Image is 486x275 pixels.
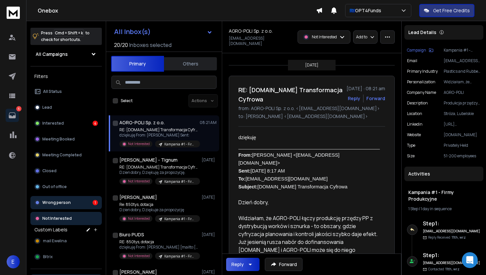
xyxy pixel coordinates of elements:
button: Out of office [30,180,102,193]
p: Re: 850tys, dotacja [119,202,199,207]
button: All Inbox(s) [109,25,218,38]
div: Forward [366,95,385,102]
p: [EMAIL_ADDRESS][DOMAIN_NAME] [229,36,294,46]
h1: [PERSON_NAME] - Tignum [119,157,178,163]
button: Others [164,57,217,71]
div: 4 [93,121,98,126]
p: Dzień dobry, [238,198,380,206]
p: [DATE] [202,195,217,200]
h1: Biuro PUDS [119,231,144,238]
p: Wrong person [42,200,71,205]
button: Reply [226,258,260,271]
h3: Filters [30,72,102,81]
p: Press to check for shortcuts. [41,30,90,43]
p: Closed [42,168,57,174]
p: Campaign [407,48,426,53]
button: E [7,255,20,268]
p: Not Interested [128,179,150,184]
p: 🇪🇺GPT4Funds [349,7,384,14]
p: Email [407,58,417,63]
p: 08:21 AM [200,120,217,125]
span: 11th, wrz [452,235,466,240]
div: | [408,206,479,212]
span: Cmd + Shift + k [54,29,84,37]
p: dziękuję From: [PERSON_NAME] Sent: [119,133,199,138]
p: Privately Held [444,143,481,148]
button: mail Ewelina [30,234,102,248]
p: Out of office [42,184,67,189]
span: Bitrix [43,254,53,259]
h1: Onebox [38,7,316,15]
p: Kampania #1 - Firmy Produkcyjne [164,254,196,259]
button: Interested4 [30,117,102,130]
b: Sent: [238,168,251,174]
p: Stróża, Lubelskie [444,111,481,116]
p: Interested [42,121,64,126]
button: Meeting Booked [30,133,102,146]
p: linkedin [407,122,423,127]
h1: All Campaigns [36,51,68,58]
button: Closed [30,164,102,177]
h1: [PERSON_NAME] [119,194,157,201]
p: 5 [16,106,21,111]
span: 11th, wrz [445,267,460,271]
p: Kampania #1 - Firmy Produkcyjne [164,142,196,147]
p: Kampania #1 - Firmy Produkcyjne [444,48,481,53]
h6: [EMAIL_ADDRESS][DOMAIN_NAME] [423,260,481,265]
h3: Custom Labels [34,226,67,233]
p: Lead [42,105,52,110]
img: logo [7,7,20,19]
div: Open Intercom Messenger [462,252,478,268]
p: Company Name [407,90,436,95]
p: Not Interested [128,141,150,146]
p: Widziałam, że AGRO-POLI łączy produkcję przędzy PP z dystrybucją worków i sznurka - to obszary, g... [444,79,481,85]
p: from: AGRO-POLI Sp. z o.o. <[EMAIL_ADDRESS][DOMAIN_NAME]> [238,105,385,112]
p: Contacted [428,267,460,272]
button: Bitrix [30,250,102,263]
p: Reply Received [428,235,466,240]
p: [DATE] [202,232,217,237]
p: Meeting Booked [42,137,75,142]
p: Lead Details [408,29,436,36]
h1: AGRO-POLI Sp. z o.o. [229,28,273,34]
h3: Inboxes selected [129,41,172,49]
button: Wrong person1 [30,196,102,209]
div: Reply [231,261,244,268]
div: 1 [93,200,98,205]
span: From: [238,152,252,158]
a: 5 [6,109,19,122]
p: Not Interested [312,34,337,40]
p: RE: [DOMAIN_NAME] Transformacja Cyfrowa [119,127,199,133]
p: 51-200 employees [444,153,481,159]
div: Activities [404,167,483,181]
button: Meeting Completed [30,148,102,162]
span: 1 day in sequence [421,206,452,212]
p: Plastics and Rubber Product Manufacturing [444,69,481,74]
h6: Step 1 : [423,251,481,259]
h1: AGRO-POLI Sp. z o.o. [119,119,165,126]
button: Lead [30,101,102,114]
button: Reply [348,95,360,102]
h1: RE: [DOMAIN_NAME] Transformacja Cyfrowa [238,85,343,104]
span: dziękuję [238,135,256,140]
span: [PERSON_NAME] <[EMAIL_ADDRESS][DOMAIN_NAME]> [DATE] 8:17 AM [EMAIL_ADDRESS][DOMAIN_NAME] [DOMAIN_... [238,152,347,189]
p: dziękuję From: [PERSON_NAME] [mailto:[EMAIL_ADDRESS][DOMAIN_NAME]] [119,245,199,250]
p: RE: [DOMAIN_NAME] Transformacja Cyfrowa [119,165,199,170]
p: Kampania #1 - Firmy Produkcyjne [164,216,196,221]
p: Not Interested [128,216,150,221]
button: Campaign [407,48,433,53]
p: [URL][DOMAIN_NAME] [444,122,481,127]
p: Not Interested [42,216,72,221]
span: 20 / 20 [114,41,128,49]
p: AGRO-POLI [444,90,481,95]
p: website [407,132,421,137]
p: Not Interested [128,254,150,258]
b: To: [238,176,246,181]
button: All Campaigns [30,48,102,61]
p: Description [407,100,428,106]
p: Meeting Completed [42,152,82,158]
p: [DOMAIN_NAME] [444,132,481,137]
p: to: [PERSON_NAME] <[EMAIL_ADDRESS][DOMAIN_NAME]> [238,113,385,120]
